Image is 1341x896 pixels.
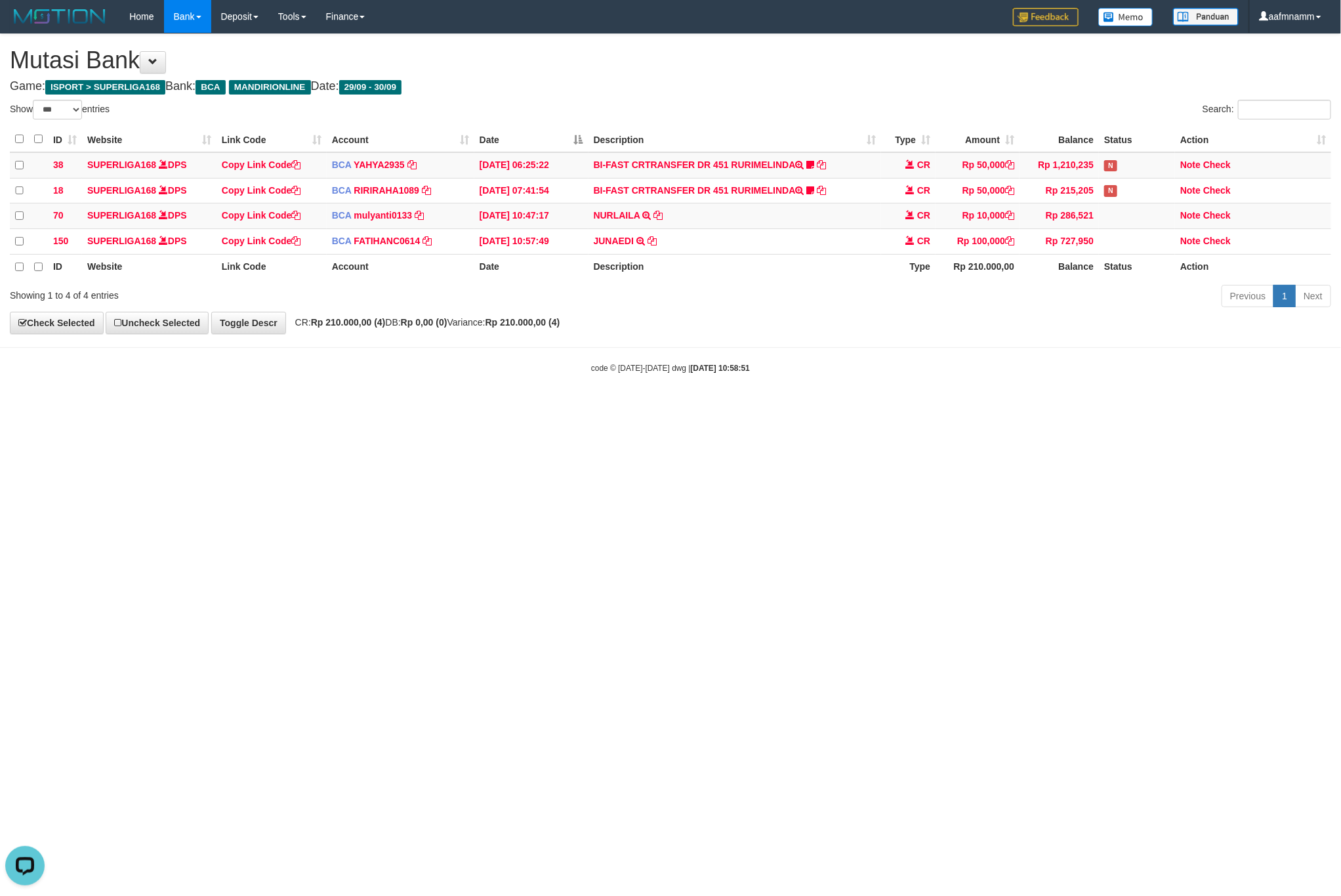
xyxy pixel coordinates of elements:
th: Link Code: activate to sort column ascending [217,127,327,152]
th: ID: activate to sort column ascending [48,127,82,152]
a: Note [1180,160,1201,170]
span: ISPORT > SUPERLIGA168 [45,80,165,95]
td: DPS [82,178,217,203]
span: Has Note [1104,160,1117,171]
td: BI-FAST CRTRANSFER DR 451 RURIMELINDA [588,178,882,203]
img: Feedback.jpg [1013,8,1079,26]
th: Website: activate to sort column ascending [82,127,217,152]
select: Showentries [33,100,82,119]
span: 150 [53,236,68,246]
label: Search: [1203,100,1331,119]
td: [DATE] 06:25:22 [474,152,588,178]
a: Copy Rp 100,000 to clipboard [1005,236,1014,246]
th: Account [327,255,474,280]
h1: Mutasi Bank [10,47,1331,74]
td: [DATE] 10:57:49 [474,229,588,255]
th: Status [1099,255,1175,280]
a: SUPERLIGA168 [87,185,156,196]
a: Copy NURLAILA to clipboard [653,210,663,221]
small: code © [DATE]-[DATE] dwg | [591,364,750,373]
strong: Rp 210.000,00 (4) [485,317,560,328]
strong: Rp 0,00 (0) [401,317,447,328]
td: DPS [82,229,217,255]
img: MOTION_logo.png [10,7,110,26]
a: Check [1203,210,1231,221]
th: Description: activate to sort column ascending [588,127,882,152]
th: Description [588,255,882,280]
span: Has Note [1104,185,1117,196]
td: Rp 50,000 [936,178,1020,203]
span: 18 [53,185,64,196]
a: FATIHANC0614 [354,236,420,246]
th: Date: activate to sort column descending [474,127,588,152]
span: BCA [332,185,352,196]
span: BCA [196,80,225,95]
span: CR [917,210,930,221]
td: [DATE] 07:41:54 [474,178,588,203]
span: CR: DB: Variance: [289,317,560,328]
a: Next [1295,285,1331,307]
th: Link Code [217,255,327,280]
td: Rp 727,950 [1020,229,1099,255]
a: Check [1203,236,1231,246]
th: Rp 210.000,00 [936,255,1020,280]
span: 70 [53,210,64,221]
a: Note [1180,185,1201,196]
a: Copy Link Code [222,160,301,170]
a: Copy JUNAEDI to clipboard [648,236,657,246]
th: Amount: activate to sort column ascending [936,127,1020,152]
a: JUNAEDI [594,236,634,246]
a: Check Selected [10,312,104,334]
a: Copy Rp 50,000 to clipboard [1005,185,1014,196]
a: Uncheck Selected [106,312,209,334]
th: Account: activate to sort column ascending [327,127,474,152]
th: Type [881,255,936,280]
span: BCA [332,210,352,221]
h4: Game: Bank: Date: [10,80,1331,93]
a: Copy mulyanti0133 to clipboard [415,210,424,221]
div: Showing 1 to 4 of 4 entries [10,284,549,302]
span: 38 [53,160,64,170]
td: DPS [82,203,217,229]
span: CR [917,160,930,170]
a: Copy Rp 50,000 to clipboard [1005,160,1014,170]
th: Date [474,255,588,280]
strong: [DATE] 10:58:51 [691,364,750,373]
a: Check [1203,160,1231,170]
th: ID [48,255,82,280]
a: Copy Link Code [222,236,301,246]
td: Rp 50,000 [936,152,1020,178]
a: Copy Link Code [222,185,301,196]
th: Balance [1020,127,1099,152]
strong: Rp 210.000,00 (4) [311,317,386,328]
td: Rp 100,000 [936,229,1020,255]
a: Copy FATIHANC0614 to clipboard [423,236,432,246]
a: Previous [1222,285,1274,307]
th: Balance [1020,255,1099,280]
a: SUPERLIGA168 [87,160,156,170]
button: Open LiveChat chat widget [5,5,45,45]
img: Button%20Memo.svg [1098,8,1153,26]
input: Search: [1238,100,1331,119]
a: NURLAILA [594,210,640,221]
a: Copy BI-FAST CRTRANSFER DR 451 RURIMELINDA to clipboard [817,160,826,170]
span: BCA [332,236,352,246]
span: CR [917,236,930,246]
a: SUPERLIGA168 [87,236,156,246]
a: Copy RIRIRAHA1089 to clipboard [422,185,431,196]
a: Note [1180,236,1201,246]
a: mulyanti0133 [354,210,412,221]
a: RIRIRAHA1089 [354,185,419,196]
label: Show entries [10,100,110,119]
span: CR [917,185,930,196]
a: Copy YAHYA2935 to clipboard [407,160,417,170]
a: Copy Link Code [222,210,301,221]
td: [DATE] 10:47:17 [474,203,588,229]
th: Status [1099,127,1175,152]
td: Rp 10,000 [936,203,1020,229]
td: Rp 286,521 [1020,203,1099,229]
a: YAHYA2935 [354,160,405,170]
th: Action [1175,255,1331,280]
a: Note [1180,210,1201,221]
td: Rp 215,205 [1020,178,1099,203]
